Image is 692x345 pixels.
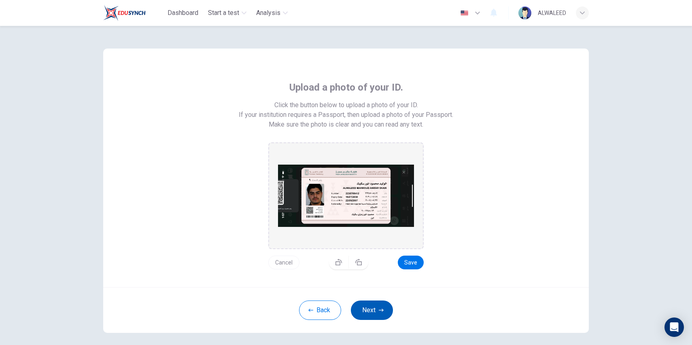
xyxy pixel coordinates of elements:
[518,6,531,19] img: Profile picture
[664,317,684,337] div: Open Intercom Messenger
[268,256,299,269] button: Cancel
[278,143,414,248] img: preview screemshot
[103,5,164,21] a: EduSynch logo
[168,8,198,18] span: Dashboard
[459,10,469,16] img: en
[299,301,341,320] button: Back
[256,8,280,18] span: Analysis
[329,256,349,269] button: Rotate left
[289,81,403,94] span: Upload a photo of your ID.
[103,5,146,21] img: EduSynch logo
[398,256,424,269] button: Save
[349,256,368,269] button: Rotate right
[538,8,566,18] div: ALWALEED
[239,100,453,120] span: Click the button below to upload a photo of your ID. If your institution requires a Passport, the...
[208,8,239,18] span: Start a test
[205,6,250,20] button: Start a test
[351,301,393,320] button: Next
[269,120,423,129] span: Make sure the photo is clear and you can read any text.
[268,142,424,249] div: drag and drop area
[164,6,202,20] button: Dashboard
[253,6,291,20] button: Analysis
